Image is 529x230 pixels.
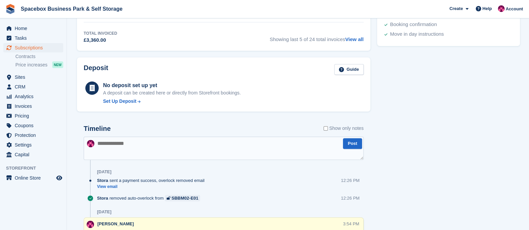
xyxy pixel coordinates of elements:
[97,177,208,184] div: sent a payment success, overlock removed email
[3,24,63,33] a: menu
[97,209,111,215] div: [DATE]
[270,30,364,44] span: Showing last 5 of 24 total invoices
[3,173,63,183] a: menu
[3,111,63,121] a: menu
[15,24,55,33] span: Home
[15,140,55,150] span: Settings
[97,195,108,201] span: Stora
[84,125,111,133] h2: Timeline
[324,125,364,132] label: Show only notes
[6,165,67,172] span: Storefront
[341,177,360,184] div: 12:26 PM
[15,53,63,60] a: Contracts
[3,121,63,130] a: menu
[390,21,437,29] div: Booking confirmation
[3,72,63,82] a: menu
[97,195,203,201] div: removed auto-overlock from
[3,101,63,111] a: menu
[15,131,55,140] span: Protection
[172,195,198,201] div: SBBM02-E01
[15,92,55,101] span: Analytics
[103,98,241,105] a: Set Up Deposit
[449,5,463,12] span: Create
[3,131,63,140] a: menu
[97,221,134,226] span: [PERSON_NAME]
[482,5,492,12] span: Help
[506,6,523,12] span: Account
[15,61,63,68] a: Price increases NEW
[3,82,63,91] a: menu
[334,64,364,75] a: Guide
[52,61,63,68] div: NEW
[3,140,63,150] a: menu
[343,221,359,227] div: 3:54 PM
[15,150,55,159] span: Capital
[84,64,108,75] h2: Deposit
[97,169,111,175] div: [DATE]
[55,174,63,182] a: Preview store
[3,150,63,159] a: menu
[341,195,360,201] div: 12:26 PM
[103,89,241,96] p: A deposit can be created here or directly from Storefront bookings.
[15,43,55,52] span: Subscriptions
[103,98,137,105] div: Set Up Deposit
[15,101,55,111] span: Invoices
[15,173,55,183] span: Online Store
[15,111,55,121] span: Pricing
[18,3,125,14] a: Spacebox Business Park & Self Storage
[15,62,48,68] span: Price increases
[15,121,55,130] span: Coupons
[390,30,444,38] div: Move in day instructions
[15,72,55,82] span: Sites
[97,177,108,184] span: Stora
[3,92,63,101] a: menu
[5,4,15,14] img: stora-icon-8386f47178a22dfd0bd8f6a31ec36ba5ce8667c1dd55bd0f319d3a0aa187defe.svg
[3,33,63,43] a: menu
[3,43,63,52] a: menu
[97,184,208,190] a: View email
[345,36,364,42] a: View all
[84,36,117,44] div: £3,360.00
[87,140,94,147] img: Avishka Chauhan
[324,125,328,132] input: Show only notes
[103,81,241,89] div: No deposit set up yet
[498,5,505,12] img: Avishka Chauhan
[15,33,55,43] span: Tasks
[15,82,55,91] span: CRM
[87,221,94,228] img: Avishka Chauhan
[165,195,200,201] a: SBBM02-E01
[84,30,117,36] div: Total Invoiced
[343,138,362,149] button: Post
